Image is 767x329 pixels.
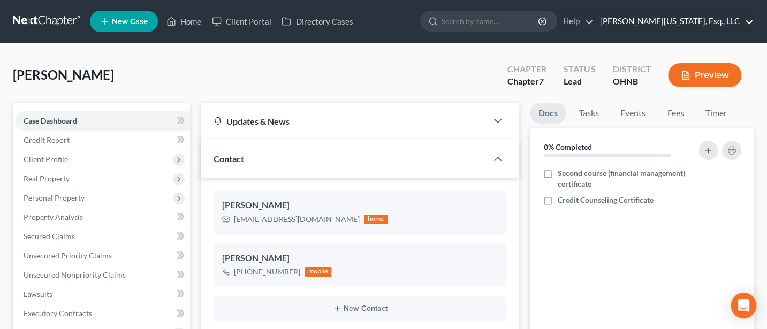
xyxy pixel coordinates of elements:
button: Preview [668,63,741,87]
span: Unsecured Nonpriority Claims [24,270,126,279]
a: Unsecured Nonpriority Claims [15,265,190,285]
a: [PERSON_NAME][US_STATE], Esq., LLC [595,12,754,31]
span: Credit Counseling Certificate [558,195,654,205]
span: Client Profile [24,155,68,164]
a: Docs [530,103,566,124]
div: District [612,63,651,75]
a: Lawsuits [15,285,190,304]
span: Personal Property [24,193,85,202]
a: Executory Contracts [15,304,190,323]
a: Unsecured Priority Claims [15,246,190,265]
a: Credit Report [15,131,190,150]
span: Unsecured Priority Claims [24,251,112,260]
span: Credit Report [24,135,70,144]
input: Search by name... [442,11,540,31]
a: Client Portal [207,12,276,31]
span: Case Dashboard [24,116,77,125]
div: OHNB [612,75,651,88]
div: home [364,215,388,224]
div: [PERSON_NAME] [222,199,498,212]
div: Chapter [507,63,546,75]
span: 7 [539,76,544,86]
span: Contact [214,154,244,164]
div: Lead [564,75,595,88]
a: Timer [697,103,735,124]
span: Property Analysis [24,212,83,221]
div: Open Intercom Messenger [731,293,756,318]
a: Events [612,103,654,124]
span: Executory Contracts [24,309,92,318]
a: Help [558,12,594,31]
div: [PERSON_NAME] [222,252,498,265]
a: Fees [658,103,693,124]
span: Second course (financial management) certificate [558,168,689,189]
a: Home [161,12,207,31]
span: Real Property [24,174,70,183]
span: Secured Claims [24,232,75,241]
div: Updates & News [214,116,474,127]
a: Property Analysis [15,208,190,227]
a: Tasks [571,103,607,124]
div: [PHONE_NUMBER] [234,266,300,277]
span: Lawsuits [24,289,52,299]
span: New Case [112,18,148,26]
span: [PERSON_NAME] [13,67,114,82]
strong: 0% Completed [544,142,592,151]
div: [EMAIL_ADDRESS][DOMAIN_NAME] [234,214,360,225]
a: Case Dashboard [15,111,190,131]
div: Status [564,63,595,75]
div: Chapter [507,75,546,88]
a: Directory Cases [276,12,358,31]
div: mobile [305,267,331,277]
a: Secured Claims [15,227,190,246]
button: New Contact [222,304,498,313]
